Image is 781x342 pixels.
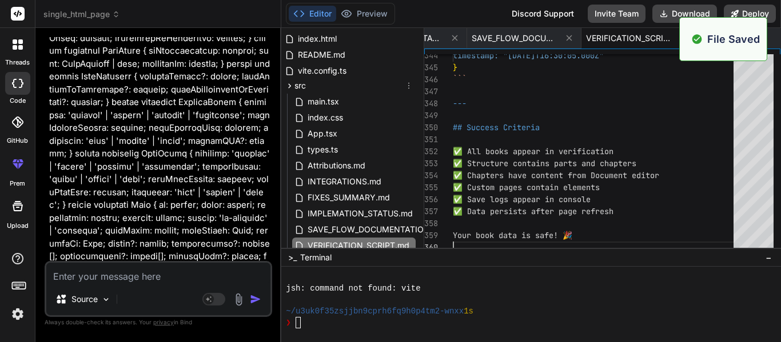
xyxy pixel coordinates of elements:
button: Deploy [724,5,776,23]
span: ``` [453,74,467,85]
span: IMPLEMATION_STATUS.md [306,207,414,220]
div: 355 [424,182,438,194]
div: 351 [424,134,438,146]
span: VERIFICATION_SCRIPT.md [306,239,411,252]
p: Source [71,293,98,305]
span: FIXES_SUMMARY.md [306,191,391,204]
span: index.css [306,111,344,124]
label: code [10,96,26,106]
label: prem [10,179,25,188]
span: ❯ [286,317,291,328]
div: 349 [424,110,438,122]
span: Your book data is safe! 🎉 [453,230,572,240]
img: alert [691,31,703,47]
div: 354 [424,170,438,182]
span: index.html [297,32,338,46]
div: 348 [424,98,438,110]
p: Always double-check its answers. Your in Bind [45,317,272,328]
div: Discord Support [505,5,581,23]
span: SAVE_FLOW_DOCUMENTATION.md [306,223,445,236]
span: Attributions.md [306,159,366,172]
img: icon [250,293,261,305]
span: privacy [153,319,174,325]
span: vite.config.ts [297,64,348,78]
label: Upload [7,221,29,231]
button: Editor [289,6,336,22]
span: main.tsx [306,95,340,108]
div: 360 [424,242,438,254]
span: INTEGRATIONS.md [306,175,382,188]
span: ✅ Save logs appear in console [453,194,591,204]
div: 359 [424,230,438,242]
span: src [294,80,306,91]
span: ## Success Criteria [453,122,540,132]
span: ~/u3uk0f35zsjjbn9cprh6fq9h0p4tm2-wnxx [286,305,464,317]
span: README.md [297,48,346,62]
span: App.tsx [306,127,338,140]
span: --- [453,98,467,108]
div: 347 [424,86,438,98]
button: − [763,248,774,267]
img: Pick Models [101,295,111,304]
span: jsh: command not found: vite [286,283,420,294]
span: ✅ Custom pages contain elements [453,182,600,192]
span: ✅ Data persists after page refresh [453,206,613,216]
span: Terminal [300,252,332,263]
img: attachment [232,293,245,306]
span: >_ [288,252,297,263]
label: GitHub [7,136,28,146]
span: − [766,252,772,263]
span: ✅ All books appear in verification [453,146,613,156]
span: } [453,62,457,73]
label: threads [5,58,30,67]
span: ✅ Structure contains parts and chapters [453,158,636,168]
div: 356 [424,194,438,206]
div: 350 [424,122,438,134]
div: 353 [424,158,438,170]
span: single_html_page [43,9,120,20]
div: 346 [424,74,438,86]
span: types.ts [306,143,339,156]
span: 1s [464,305,473,317]
button: Invite Team [588,5,645,23]
span: ✅ Chapters have content from Document editor [453,170,659,180]
img: settings [8,304,27,324]
div: 345 [424,62,438,74]
span: SAVE_FLOW_DOCUMENTATION.md [472,33,557,44]
div: 352 [424,146,438,158]
p: File Saved [707,31,760,47]
span: VERIFICATION_SCRIPT.md [586,33,672,44]
button: Preview [336,6,392,22]
div: 358 [424,218,438,230]
button: Download [652,5,717,23]
div: 357 [424,206,438,218]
